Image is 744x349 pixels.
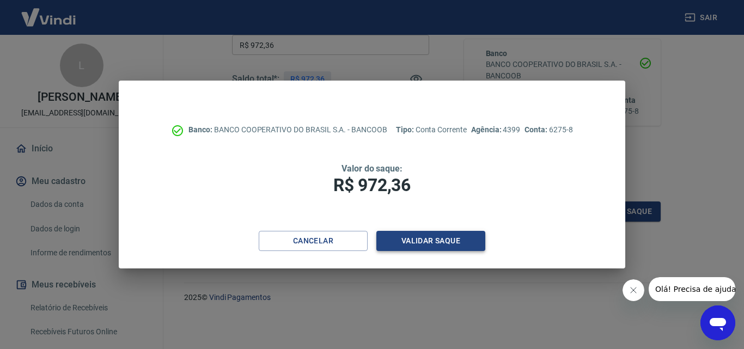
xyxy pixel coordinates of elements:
[188,124,387,136] p: BANCO COOPERATIVO DO BRASIL S.A. - BANCOOB
[649,277,735,301] iframe: Mensagem da empresa
[525,125,549,134] span: Conta:
[259,231,368,251] button: Cancelar
[341,163,403,174] span: Valor do saque:
[333,175,411,195] span: R$ 972,36
[700,305,735,340] iframe: Botão para abrir a janela de mensagens
[623,279,644,301] iframe: Fechar mensagem
[7,8,92,16] span: Olá! Precisa de ajuda?
[471,124,520,136] p: 4399
[396,124,467,136] p: Conta Corrente
[396,125,416,134] span: Tipo:
[525,124,572,136] p: 6275-8
[471,125,503,134] span: Agência:
[188,125,214,134] span: Banco:
[376,231,485,251] button: Validar saque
